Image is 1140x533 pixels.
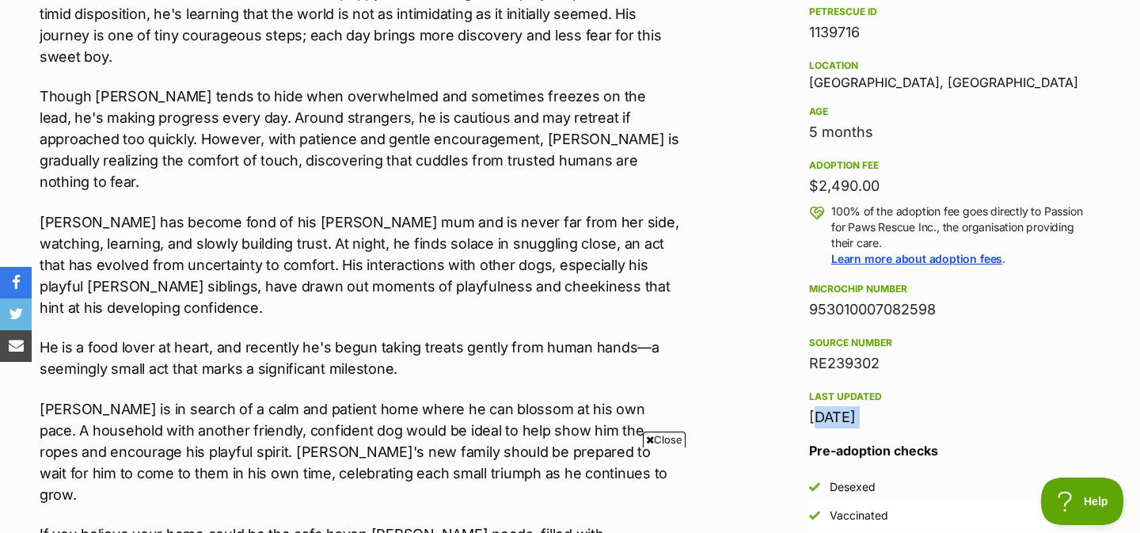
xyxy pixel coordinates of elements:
[809,175,1091,197] div: $2,490.00
[40,398,679,505] p: [PERSON_NAME] is in search of a calm and patient home where he can blossom at his own pace. A hou...
[809,21,1091,44] div: 1139716
[809,56,1091,89] div: [GEOGRAPHIC_DATA], [GEOGRAPHIC_DATA]
[809,441,1091,460] h3: Pre-adoption checks
[809,406,1091,428] div: [DATE]
[282,454,858,525] iframe: Advertisement
[40,86,679,192] p: Though [PERSON_NAME] tends to hide when overwhelmed and sometimes freezes on the lead, he's makin...
[809,390,1091,403] div: Last updated
[809,283,1091,295] div: Microchip number
[809,352,1091,375] div: RE239302
[809,59,1091,72] div: Location
[809,6,1091,18] div: PetRescue ID
[809,337,1091,349] div: Source number
[643,432,686,447] span: Close
[40,337,679,379] p: He is a food lover at heart, and recently he's begun taking treats gently from human hands—a seem...
[831,252,1002,265] a: Learn more about adoption fees
[120,101,237,198] img: https://img.kwcdn.com/product/fancy/8c5eb127-e5d1-473d-b2f3-42761df901aa.jpg?imageMogr2/strip/siz...
[1041,478,1124,525] iframe: Help Scout Beacon - Open
[830,508,888,523] div: Vaccinated
[809,105,1091,118] div: Age
[831,204,1091,267] p: 100% of the adoption fee goes directly to Passion for Paws Rescue Inc., the organisation providin...
[809,121,1091,143] div: 5 months
[40,211,679,318] p: [PERSON_NAME] has become fond of his [PERSON_NAME] mum and is never far from her side, watching, ...
[809,159,1091,172] div: Adoption fee
[809,299,1091,321] div: 953010007082598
